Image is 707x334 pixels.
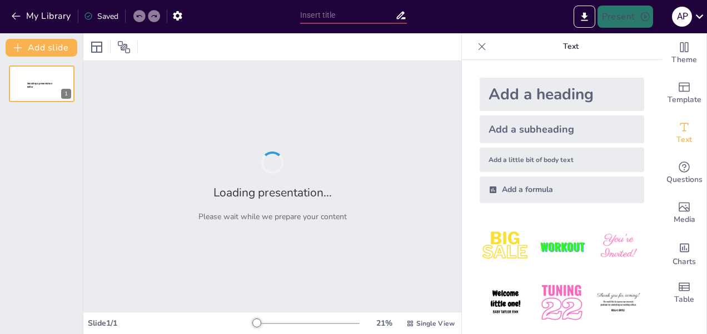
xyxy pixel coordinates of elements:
div: 1 [9,65,74,102]
div: Add ready made slides [662,73,706,113]
div: Get real-time input from your audience [662,153,706,193]
p: Text [491,33,651,60]
span: Sendsteps presentation editor [27,82,52,88]
span: Table [674,293,694,306]
div: Saved [84,11,118,22]
div: Slide 1 / 1 [88,318,253,328]
div: Layout [88,38,106,56]
img: 3.jpeg [593,221,644,272]
span: Single View [416,319,455,328]
div: Add charts and graphs [662,233,706,273]
button: Export to PowerPoint [574,6,595,28]
div: Add text boxes [662,113,706,153]
span: Charts [673,256,696,268]
span: Position [117,41,131,54]
p: Please wait while we prepare your content [198,211,347,222]
div: Change the overall theme [662,33,706,73]
div: Add a table [662,273,706,313]
input: Insert title [300,7,395,23]
div: Add a subheading [480,115,644,143]
img: 5.jpeg [536,277,587,328]
div: Add a little bit of body text [480,148,644,172]
span: Text [676,134,692,146]
div: Add a formula [480,176,644,203]
img: 1.jpeg [480,221,531,272]
div: Add images, graphics, shapes or video [662,193,706,233]
button: My Library [8,7,76,25]
button: Present [598,6,653,28]
span: Template [668,94,701,106]
div: Add a heading [480,78,644,111]
span: Questions [666,174,703,186]
div: 1 [61,89,71,99]
button: A P [672,6,692,28]
img: 4.jpeg [480,277,531,328]
span: Theme [671,54,697,66]
div: 21 % [371,318,397,328]
h2: Loading presentation... [213,185,332,200]
img: 6.jpeg [593,277,644,328]
img: 2.jpeg [536,221,587,272]
button: Add slide [6,39,77,57]
span: Media [674,214,695,226]
div: A P [672,7,692,27]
